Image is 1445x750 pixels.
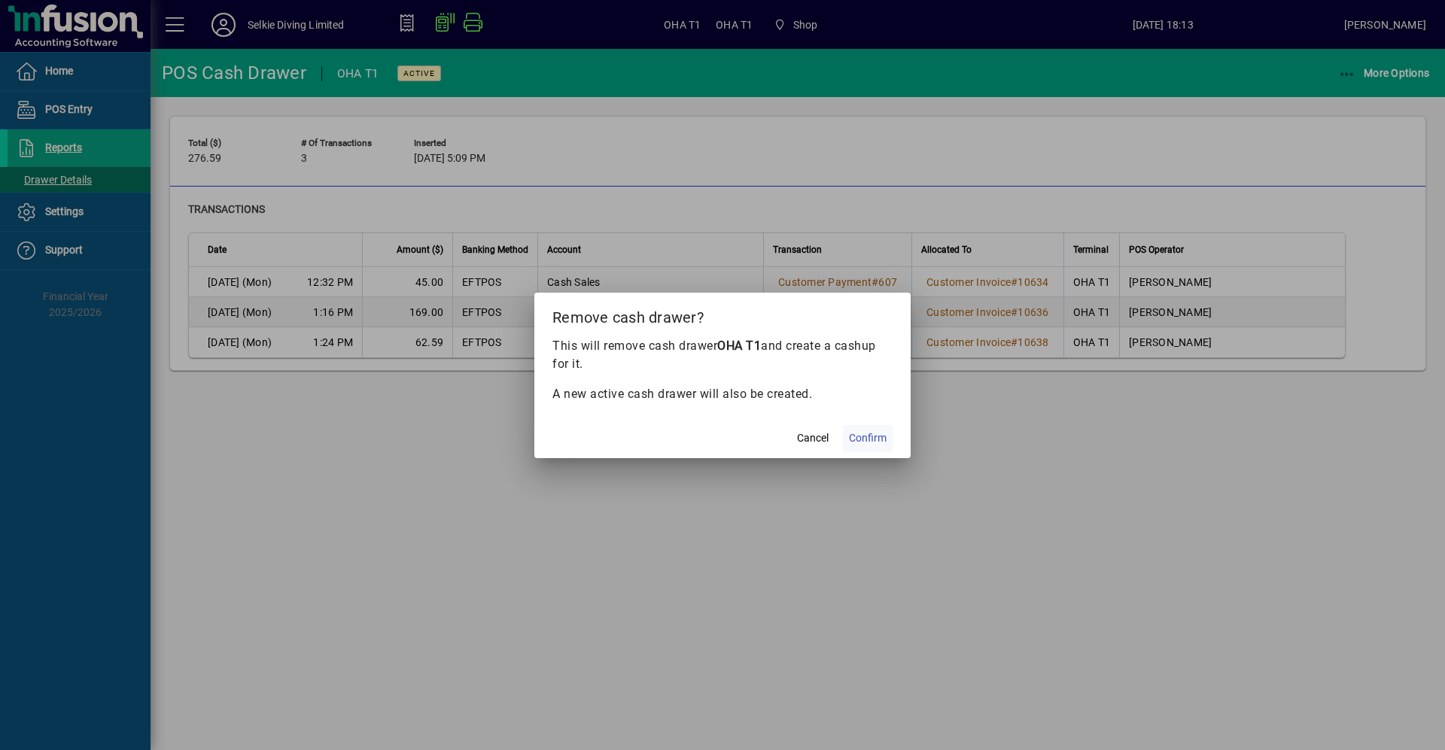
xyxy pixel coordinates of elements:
[552,337,893,373] p: This will remove cash drawer and create a cashup for it.
[552,385,893,403] p: A new active cash drawer will also be created.
[534,293,911,336] h2: Remove cash drawer?
[843,425,893,452] button: Confirm
[849,430,887,446] span: Confirm
[717,339,761,353] b: OHA T1
[789,425,837,452] button: Cancel
[797,430,829,446] span: Cancel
